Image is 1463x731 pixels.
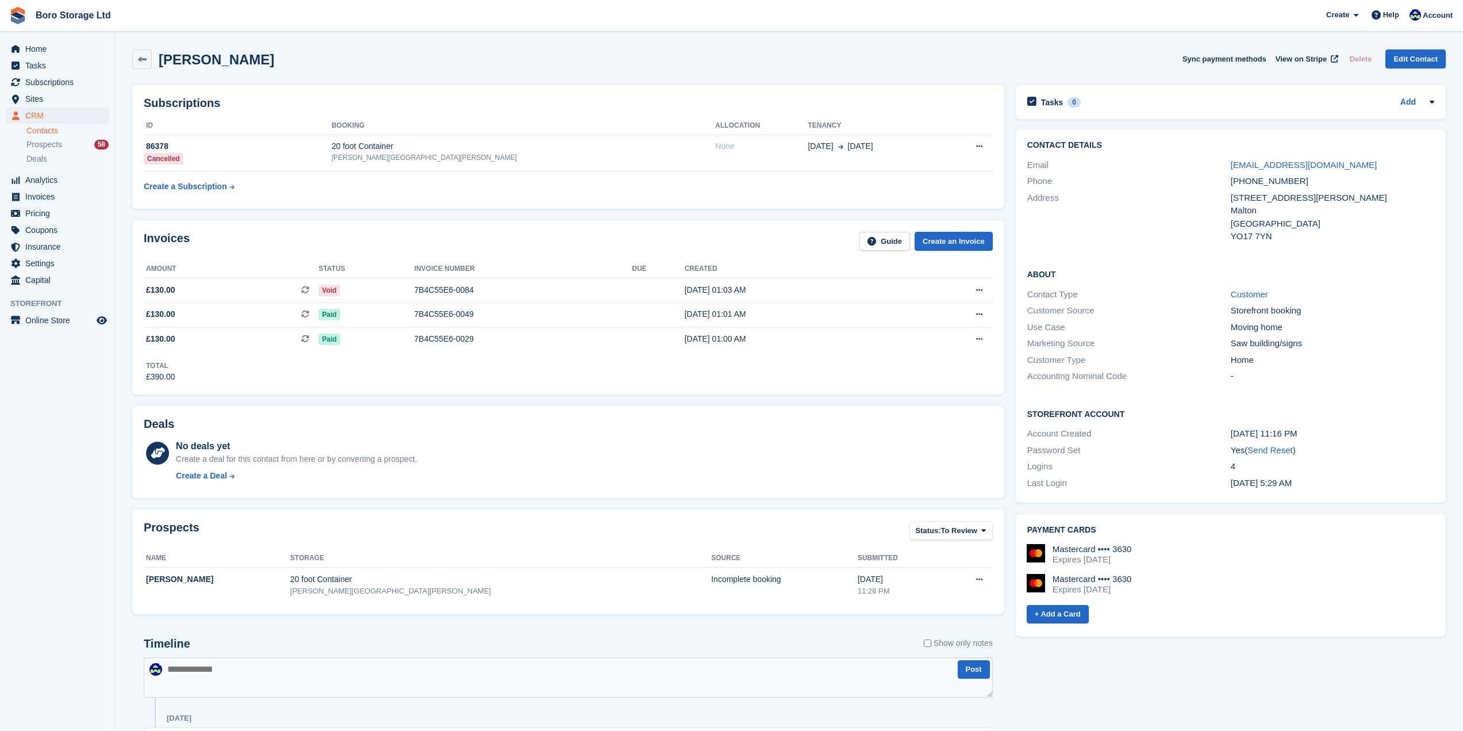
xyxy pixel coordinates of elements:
[1383,9,1399,21] span: Help
[1027,370,1231,383] div: Accounting Nominal Code
[95,313,109,327] a: Preview store
[1271,49,1341,68] a: View on Stripe
[1231,217,1434,231] div: [GEOGRAPHIC_DATA]
[1027,141,1434,150] h2: Contact Details
[176,439,417,453] div: No deals yet
[176,453,417,465] div: Create a deal for this contact from here or by converting a prospect.
[1231,321,1434,334] div: Moving home
[1410,9,1421,21] img: Tobie Hillier
[167,714,191,723] div: [DATE]
[1231,304,1434,317] div: Storefront booking
[332,117,716,135] th: Booking
[1245,445,1295,455] span: ( )
[25,205,94,221] span: Pricing
[25,58,94,74] span: Tasks
[808,140,833,152] span: [DATE]
[859,232,910,251] a: Guide
[711,549,858,568] th: Source
[414,284,632,296] div: 7B4C55E6-0084
[858,573,942,585] div: [DATE]
[1326,9,1349,21] span: Create
[1231,427,1434,441] div: [DATE] 11:16 PM
[909,521,993,540] button: Status: To Review
[711,573,858,585] div: Incomplete booking
[26,154,47,164] span: Deals
[1231,444,1434,457] div: Yes
[685,308,906,320] div: [DATE] 01:01 AM
[144,232,190,251] h2: Invoices
[858,549,942,568] th: Submitted
[915,232,993,251] a: Create an Invoice
[6,58,109,74] a: menu
[318,285,340,296] span: Void
[26,125,109,136] a: Contacts
[146,333,175,345] span: £130.00
[144,418,174,431] h2: Deals
[924,637,931,649] input: Show only notes
[1182,49,1266,68] button: Sync payment methods
[1068,97,1081,108] div: 0
[6,108,109,124] a: menu
[25,272,94,288] span: Capital
[144,637,190,650] h2: Timeline
[26,153,109,165] a: Deals
[414,308,632,320] div: 7B4C55E6-0049
[1231,175,1434,188] div: [PHONE_NUMBER]
[1027,354,1231,367] div: Customer Type
[318,309,340,320] span: Paid
[6,41,109,57] a: menu
[1027,408,1434,419] h2: Storefront Account
[1247,445,1292,455] a: Send Reset
[1053,544,1132,554] div: Mastercard •••• 3630
[685,284,906,296] div: [DATE] 01:03 AM
[25,189,94,205] span: Invoices
[1231,370,1434,383] div: -
[1027,337,1231,350] div: Marketing Source
[290,549,711,568] th: Storage
[1053,574,1132,584] div: Mastercard •••• 3630
[176,470,227,482] div: Create a Deal
[941,525,977,537] span: To Review
[10,298,114,309] span: Storefront
[6,189,109,205] a: menu
[1231,160,1377,170] a: [EMAIL_ADDRESS][DOMAIN_NAME]
[25,108,94,124] span: CRM
[848,140,873,152] span: [DATE]
[1053,554,1132,565] div: Expires [DATE]
[26,139,62,150] span: Prospects
[25,312,94,328] span: Online Store
[146,308,175,320] span: £130.00
[25,41,94,57] span: Home
[1027,444,1231,457] div: Password Set
[6,239,109,255] a: menu
[25,91,94,107] span: Sites
[6,74,109,90] a: menu
[924,637,993,649] label: Show only notes
[414,260,632,278] th: Invoice number
[6,172,109,188] a: menu
[6,272,109,288] a: menu
[1231,289,1268,299] a: Customer
[25,239,94,255] span: Insurance
[146,573,290,585] div: [PERSON_NAME]
[332,140,716,152] div: 20 foot Container
[318,334,340,345] span: Paid
[1027,605,1089,624] a: + Add a Card
[6,312,109,328] a: menu
[1231,192,1434,205] div: [STREET_ADDRESS][PERSON_NAME]
[25,172,94,188] span: Analytics
[144,549,290,568] th: Name
[146,371,175,383] div: £390.00
[144,153,183,164] div: Cancelled
[1231,460,1434,473] div: 4
[1276,53,1327,65] span: View on Stripe
[6,205,109,221] a: menu
[176,470,417,482] a: Create a Deal
[808,117,942,135] th: Tenancy
[1027,427,1231,441] div: Account Created
[144,176,235,197] a: Create a Subscription
[6,222,109,238] a: menu
[1400,96,1416,109] a: Add
[9,7,26,24] img: stora-icon-8386f47178a22dfd0bd8f6a31ec36ba5ce8667c1dd55bd0f319d3a0aa187defe.svg
[414,333,632,345] div: 7B4C55E6-0029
